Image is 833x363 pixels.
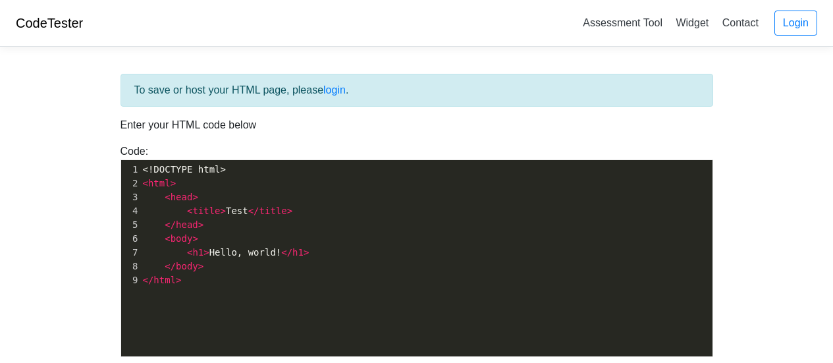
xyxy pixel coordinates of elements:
a: Assessment Tool [578,12,668,34]
span: > [203,247,209,258]
span: head [176,219,198,230]
span: Test [143,206,293,216]
div: 5 [121,218,140,232]
span: </ [248,206,259,216]
span: </ [165,261,176,271]
span: html [153,275,176,285]
span: > [176,275,181,285]
span: title [192,206,220,216]
div: 7 [121,246,140,260]
div: 6 [121,232,140,246]
span: > [192,192,198,202]
span: < [165,192,170,202]
div: 1 [121,163,140,177]
span: html [148,178,171,188]
span: </ [165,219,176,230]
span: > [171,178,176,188]
span: < [143,178,148,188]
span: </ [143,275,154,285]
a: Contact [717,12,764,34]
span: body [171,233,193,244]
span: > [198,219,203,230]
span: > [192,233,198,244]
div: Code: [111,144,723,357]
div: 9 [121,273,140,287]
div: 3 [121,190,140,204]
span: h1 [292,247,304,258]
span: Hello, world! [143,247,309,258]
span: < [165,233,170,244]
span: < [187,206,192,216]
span: <!DOCTYPE html> [143,164,226,175]
p: Enter your HTML code below [121,117,713,133]
div: 4 [121,204,140,218]
div: 8 [121,260,140,273]
span: > [221,206,226,216]
span: body [176,261,198,271]
span: </ [281,247,292,258]
a: login [323,84,346,96]
span: h1 [192,247,203,258]
span: > [304,247,309,258]
span: head [171,192,193,202]
a: CodeTester [16,16,83,30]
span: > [198,261,203,271]
a: Login [774,11,817,36]
div: 2 [121,177,140,190]
a: Widget [670,12,714,34]
span: > [287,206,292,216]
span: < [187,247,192,258]
div: To save or host your HTML page, please . [121,74,713,107]
span: title [259,206,287,216]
